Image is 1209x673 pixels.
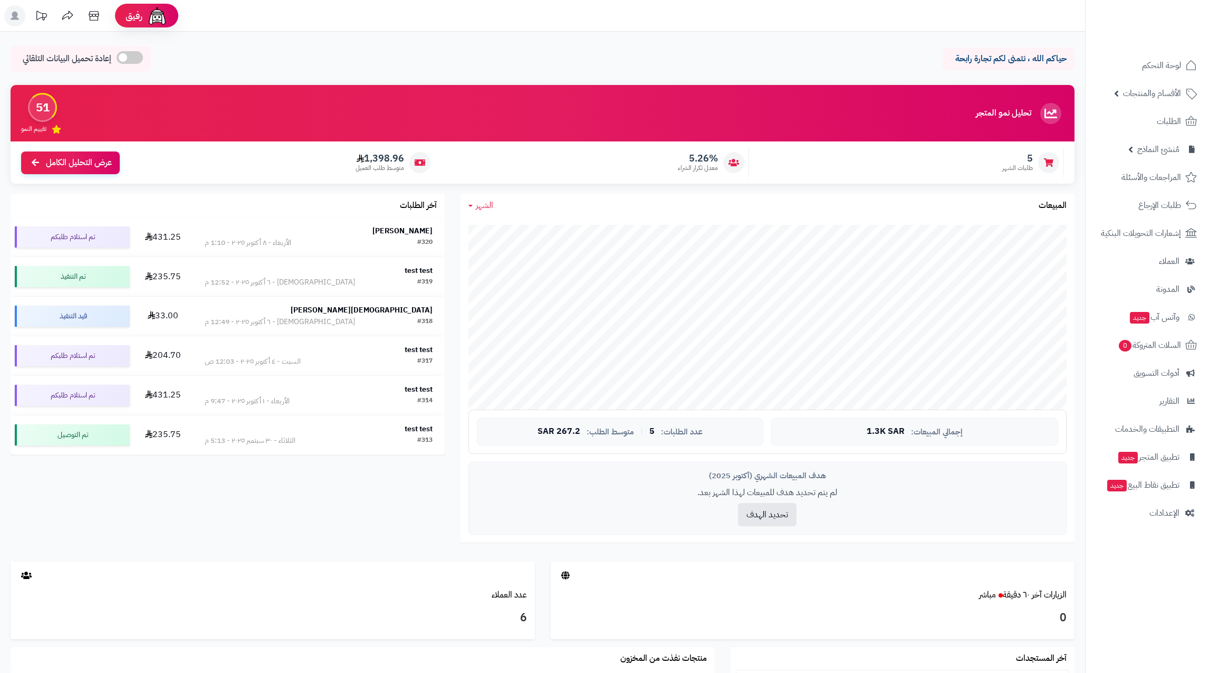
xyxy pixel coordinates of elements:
[46,157,112,169] span: عرض التحليل الكامل
[1129,310,1179,325] span: وآتس آب
[1142,58,1181,73] span: لوحة التحكم
[979,589,996,601] small: مباشر
[205,317,355,327] div: [DEMOGRAPHIC_DATA] - ٦ أكتوبر ٢٠٢٥ - 12:49 م
[678,153,718,164] span: 5.26%
[1134,366,1179,381] span: أدوات التسويق
[417,356,433,367] div: #317
[1118,452,1138,463] span: جديد
[15,424,130,445] div: تم التوصيل
[372,225,433,236] strong: [PERSON_NAME]
[1118,338,1181,353] span: السلات المتروكة
[1092,333,1203,358] a: السلات المتروكة0
[1137,8,1199,30] img: logo-2.png
[18,609,527,627] h3: 6
[134,217,193,257] td: 431.25
[979,589,1067,601] a: الزيارات آخر ٦٠ دقيقةمباشر
[417,396,433,406] div: #314
[538,427,580,437] span: 267.2 SAR
[1157,114,1181,129] span: الطلبات
[1156,282,1179,297] span: المدونة
[15,226,130,248] div: تم استلام طلبكم
[1130,312,1149,324] span: جديد
[1039,201,1067,211] h3: المبيعات
[1092,361,1203,386] a: أدوات التسويق
[15,306,130,327] div: قيد التنفيذ
[134,257,193,296] td: 235.75
[477,470,1058,481] div: هدف المبيعات الشهري (أكتوبر 2025)
[976,109,1031,118] h3: تحليل نمو المتجر
[911,428,963,437] span: إجمالي المبيعات:
[15,385,130,406] div: تم استلام طلبكم
[1092,165,1203,190] a: المراجعات والأسئلة
[661,428,703,437] span: عدد الطلبات:
[21,151,120,174] a: عرض التحليل الكامل
[417,435,433,446] div: #313
[417,238,433,248] div: #320
[951,53,1067,65] p: حياكم الله ، نتمنى لكم تجارة رابحة
[400,201,437,211] h3: آخر الطلبات
[1002,164,1033,173] span: طلبات الشهر
[620,654,707,663] h3: منتجات نفذت من المخزون
[205,396,290,406] div: الأربعاء - ١ أكتوبر ٢٠٢٥ - 9:47 م
[15,345,130,366] div: تم استلام طلبكم
[1092,500,1203,526] a: الإعدادات
[1092,277,1203,302] a: المدونة
[738,503,797,526] button: تحديد الهدف
[468,200,493,212] a: الشهر
[1101,226,1181,241] span: إشعارات التحويلات البنكية
[649,427,655,437] span: 5
[476,199,493,212] span: الشهر
[559,609,1067,627] h3: 0
[205,435,295,446] div: الثلاثاء - ٣٠ سبتمبر ٢٠٢٥ - 5:13 م
[1106,478,1179,492] span: تطبيق نقاط البيع
[867,427,905,437] span: 1.3K SAR
[405,384,433,395] strong: test test
[291,305,433,316] strong: [DEMOGRAPHIC_DATA][PERSON_NAME]
[417,317,433,327] div: #318
[356,164,404,173] span: متوسط طلب العميل
[417,277,433,288] div: #319
[126,10,142,22] span: رفيق
[205,356,301,367] div: السبت - ٤ أكتوبر ٢٠٢٥ - 12:03 ص
[405,423,433,434] strong: test test
[1138,198,1181,213] span: طلبات الإرجاع
[134,336,193,375] td: 204.70
[1115,422,1179,437] span: التطبيقات والخدمات
[21,125,46,134] span: تقييم النمو
[1092,109,1203,134] a: الطلبات
[1092,193,1203,218] a: طلبات الإرجاع
[1159,394,1179,409] span: التقارير
[1118,339,1132,352] span: 0
[587,428,634,437] span: متوسط الطلب:
[678,164,718,173] span: معدل تكرار الشراء
[1092,221,1203,246] a: إشعارات التحويلات البنكية
[1092,388,1203,414] a: التقارير
[205,277,355,288] div: [DEMOGRAPHIC_DATA] - ٦ أكتوبر ٢٠٢٥ - 12:52 م
[15,266,130,287] div: تم التنفيذ
[1002,153,1033,164] span: 5
[1117,450,1179,465] span: تطبيق المتجر
[1137,142,1179,157] span: مُنشئ النماذج
[134,297,193,336] td: 33.00
[1159,254,1179,269] span: العملاء
[405,265,433,276] strong: test test
[23,53,111,65] span: إعادة تحميل البيانات التلقائي
[1092,444,1203,470] a: تطبيق المتجرجديد
[134,376,193,415] td: 431.25
[147,5,168,26] img: ai-face.png
[1092,416,1203,442] a: التطبيقات والخدمات
[405,344,433,355] strong: test test
[1121,170,1181,185] span: المراجعات والأسئلة
[492,589,527,601] a: عدد العملاء
[1107,480,1127,491] span: جديد
[28,5,54,29] a: تحديثات المنصة
[134,415,193,454] td: 235.75
[1092,472,1203,498] a: تطبيق نقاط البيعجديد
[356,153,404,164] span: 1,398.96
[1092,53,1203,78] a: لوحة التحكم
[1092,305,1203,330] a: وآتس آبجديد
[640,428,643,435] span: |
[1092,249,1203,274] a: العملاء
[1149,506,1179,520] span: الإعدادات
[205,238,291,248] div: الأربعاء - ٨ أكتوبر ٢٠٢٥ - 1:10 م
